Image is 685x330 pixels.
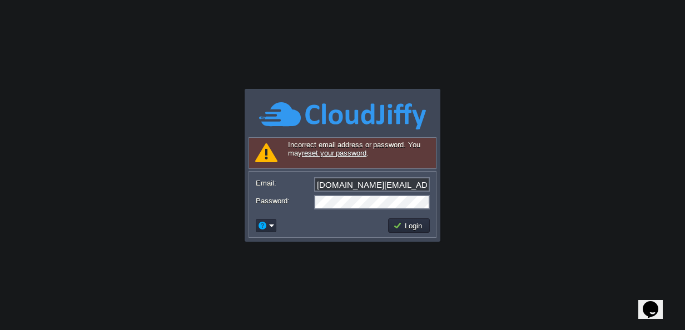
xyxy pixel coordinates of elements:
button: Login [393,221,425,231]
label: Password: [256,195,313,207]
label: Email: [256,177,313,189]
div: Incorrect email address or password. You may . [249,137,436,169]
a: reset your password [302,149,366,157]
img: CloudJiffy [259,101,426,131]
iframe: chat widget [638,286,674,319]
